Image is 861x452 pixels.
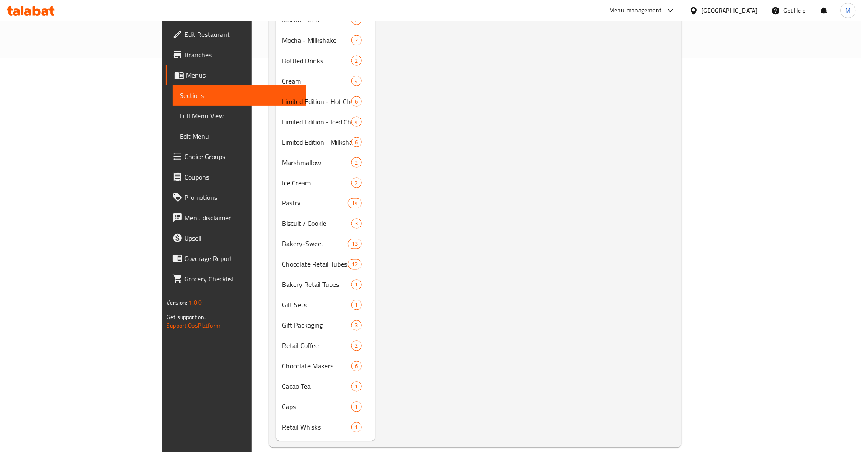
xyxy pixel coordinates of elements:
[282,56,351,66] span: Bottled Drinks
[166,167,306,187] a: Coupons
[276,91,375,112] div: Limited Edition - Hot Chocolate6
[351,35,362,45] div: items
[276,397,375,417] div: Caps1
[276,51,375,71] div: Bottled Drinks2
[351,157,362,168] div: items
[276,112,375,132] div: Limited Edition - Iced Chocolate4
[351,422,362,432] div: items
[351,56,362,66] div: items
[167,320,220,331] a: Support.OpsPlatform
[352,118,361,126] span: 4
[352,301,361,309] span: 1
[276,132,375,152] div: Limited Edition - Milkshake6
[173,106,306,126] a: Full Menu View
[184,213,299,223] span: Menu disclaimer
[282,35,351,45] span: Mocha - Milkshake
[351,76,362,86] div: items
[184,50,299,60] span: Branches
[189,297,202,308] span: 1.0.0
[276,254,375,275] div: Chocolate Retail Tubes12
[352,98,361,106] span: 6
[173,85,306,106] a: Sections
[352,424,361,432] span: 1
[348,261,361,269] span: 12
[282,341,351,351] span: Retail Coffee
[352,159,361,167] span: 2
[166,24,306,45] a: Edit Restaurant
[282,402,351,412] span: Caps
[180,90,299,101] span: Sections
[167,297,187,308] span: Version:
[166,208,306,228] a: Menu disclaimer
[276,315,375,336] div: Gift Packaging3
[276,234,375,254] div: Bakery-Sweet13
[352,403,361,411] span: 1
[186,70,299,80] span: Menus
[276,71,375,91] div: Cream4
[282,422,351,432] span: Retail Whisks
[276,173,375,193] div: Ice Cream2
[282,198,348,208] span: Pastry
[351,219,362,229] div: items
[167,312,206,323] span: Get support on:
[276,336,375,356] div: Retail Coffee2
[352,383,361,391] span: 1
[282,157,351,168] span: Marshmallow
[184,172,299,182] span: Coupons
[282,76,351,86] span: Cream
[276,193,375,213] div: Pastry14
[184,253,299,264] span: Coverage Report
[282,300,351,310] span: Gift Sets
[276,376,375,397] div: Cacao Tea1
[166,146,306,167] a: Choice Groups
[352,322,361,330] span: 3
[351,178,362,188] div: items
[166,187,306,208] a: Promotions
[351,402,362,412] div: items
[173,126,306,146] a: Edit Menu
[282,178,351,188] span: Ice Cream
[282,361,351,371] span: Chocolate Makers
[352,342,361,350] span: 2
[351,137,362,147] div: items
[352,77,361,85] span: 4
[351,300,362,310] div: items
[180,111,299,121] span: Full Menu View
[282,259,348,270] span: Chocolate Retail Tubes
[184,274,299,284] span: Grocery Checklist
[351,117,362,127] div: items
[180,131,299,141] span: Edit Menu
[352,220,361,228] span: 3
[166,65,306,85] a: Menus
[166,228,306,248] a: Upsell
[282,137,351,147] span: Limited Edition - Milkshake
[352,57,361,65] span: 2
[352,179,361,187] span: 2
[276,275,375,295] div: Bakery Retail Tubes1
[351,320,362,331] div: items
[166,269,306,289] a: Grocery Checklist
[351,341,362,351] div: items
[282,239,348,249] span: Bakery-Sweet
[846,6,851,15] span: M
[166,45,306,65] a: Branches
[276,417,375,438] div: Retail Whisks1
[282,320,351,331] span: Gift Packaging
[351,382,362,392] div: items
[702,6,758,15] div: [GEOGRAPHIC_DATA]
[352,281,361,289] span: 1
[184,233,299,243] span: Upsell
[166,248,306,269] a: Coverage Report
[352,138,361,146] span: 6
[276,356,375,376] div: Chocolate Makers6
[348,240,361,248] span: 13
[276,152,375,173] div: Marshmallow2
[282,280,351,290] span: Bakery Retail Tubes
[184,29,299,39] span: Edit Restaurant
